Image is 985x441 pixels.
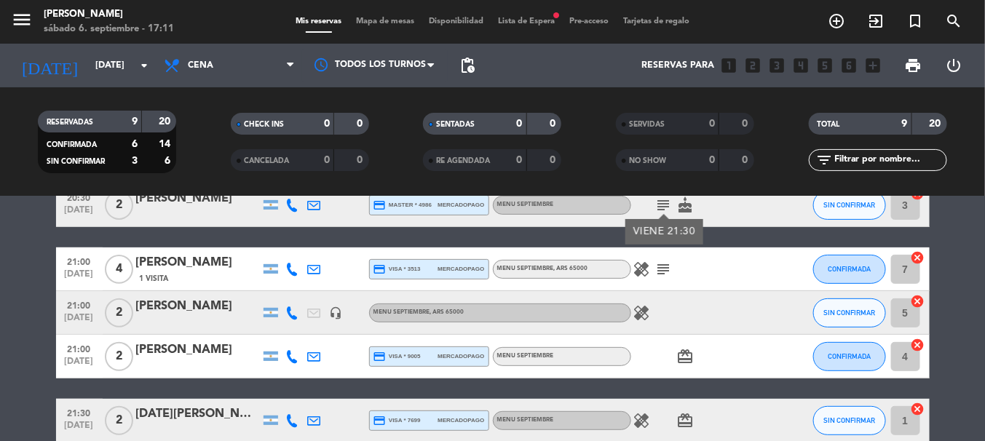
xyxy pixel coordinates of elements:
[517,119,523,129] strong: 0
[135,57,153,74] i: arrow_drop_down
[709,155,715,165] strong: 0
[11,49,88,82] i: [DATE]
[47,158,105,165] span: SIN CONFIRMAR
[61,188,98,205] span: 20:30
[629,157,666,164] span: NO SHOW
[864,56,883,75] i: add_box
[911,250,925,265] i: cancel
[904,57,922,74] span: print
[677,412,695,429] i: card_giftcard
[550,119,558,129] strong: 0
[438,416,484,425] span: mercadopago
[813,342,886,371] button: CONFIRMADA
[61,357,98,373] span: [DATE]
[438,200,484,210] span: mercadopago
[816,151,834,169] i: filter_list
[840,56,859,75] i: looks_6
[132,156,138,166] strong: 3
[61,253,98,269] span: 21:00
[373,414,387,427] i: credit_card
[61,404,98,421] span: 21:30
[562,17,616,25] span: Pre-acceso
[61,205,98,222] span: [DATE]
[136,253,260,272] div: [PERSON_NAME]
[823,201,875,209] span: SIN CONFIRMAR
[816,56,835,75] i: looks_5
[11,9,33,36] button: menu
[517,155,523,165] strong: 0
[792,56,811,75] i: looks_4
[633,304,651,322] i: healing
[828,265,871,273] span: CONFIRMADA
[136,297,260,316] div: [PERSON_NAME]
[834,152,946,168] input: Filtrar por nombre...
[373,263,421,276] span: visa * 3513
[550,155,558,165] strong: 0
[438,264,484,274] span: mercadopago
[105,191,133,220] span: 2
[288,17,349,25] span: Mis reservas
[159,139,173,149] strong: 14
[324,155,330,165] strong: 0
[422,17,491,25] span: Disponibilidad
[357,119,365,129] strong: 0
[165,156,173,166] strong: 6
[132,116,138,127] strong: 9
[61,421,98,437] span: [DATE]
[655,196,673,214] i: subject
[867,12,885,30] i: exit_to_app
[373,309,464,315] span: MENU SEPTIEMBRE
[373,199,432,212] span: master * 4986
[159,116,173,127] strong: 20
[813,255,886,284] button: CONFIRMADA
[633,261,651,278] i: healing
[61,340,98,357] span: 21:00
[324,119,330,129] strong: 0
[552,11,561,20] span: fiber_manual_record
[945,57,962,74] i: power_settings_new
[813,298,886,327] button: SIN CONFIRMAR
[491,17,562,25] span: Lista de Espera
[61,313,98,330] span: [DATE]
[373,199,387,212] i: credit_card
[61,296,98,313] span: 21:00
[709,119,715,129] strong: 0
[933,44,974,87] div: LOG OUT
[140,273,169,285] span: 1 Visita
[911,402,925,416] i: cancel
[105,255,133,284] span: 4
[105,406,133,435] span: 2
[373,263,387,276] i: credit_card
[906,12,924,30] i: turned_in_not
[642,60,715,71] span: Reservas para
[655,261,673,278] i: subject
[813,406,886,435] button: SIN CONFIRMAR
[244,121,284,128] span: CHECK INS
[823,416,875,424] span: SIN CONFIRMAR
[633,224,695,239] div: VIENE 21:30
[436,157,490,164] span: RE AGENDADA
[105,298,133,327] span: 2
[497,266,588,271] span: MENU SEPTIEMBRE
[929,119,944,129] strong: 20
[497,417,554,423] span: MENU SEPTIEMBRE
[497,202,554,207] span: MENU SEPTIEMBRE
[47,141,97,148] span: CONFIRMADA
[744,56,763,75] i: looks_two
[430,309,464,315] span: , ARS 65000
[47,119,93,126] span: RESERVADAS
[828,352,871,360] span: CONFIRMADA
[61,269,98,286] span: [DATE]
[818,121,840,128] span: TOTAL
[349,17,422,25] span: Mapa de mesas
[44,22,174,36] div: sábado 6. septiembre - 17:11
[244,157,289,164] span: CANCELADA
[554,266,588,271] span: , ARS 65000
[436,121,475,128] span: SENTADAS
[633,412,651,429] i: healing
[136,341,260,359] div: [PERSON_NAME]
[373,414,421,427] span: visa * 7699
[677,348,695,365] i: card_giftcard
[459,57,476,74] span: pending_actions
[828,12,845,30] i: add_circle_outline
